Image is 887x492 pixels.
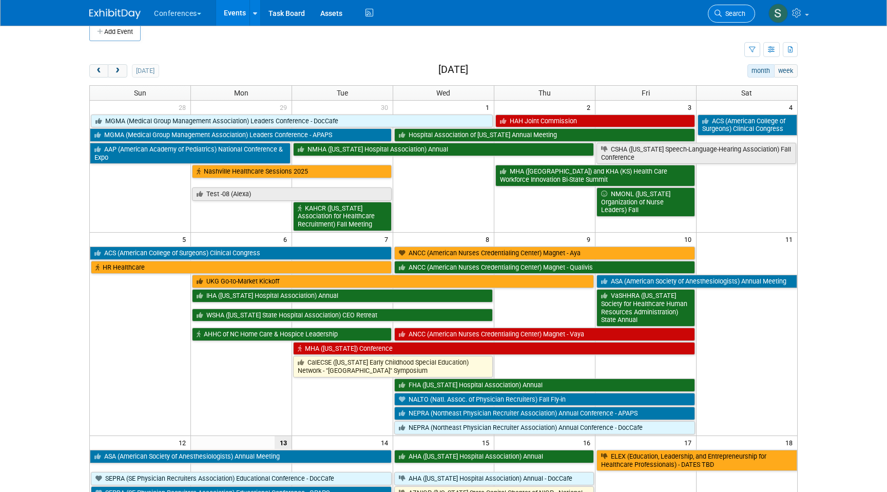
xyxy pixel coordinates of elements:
[596,187,695,217] a: NMONL ([US_STATE] Organization of Nurse Leaders) Fall
[89,9,141,19] img: ExhibitDay
[293,356,493,377] a: CalECSE ([US_STATE] Early Childhood Special Education) Network - "[GEOGRAPHIC_DATA]" Symposium
[596,275,797,288] a: ASA (American Society of Anesthesiologists) Annual Meeting
[394,472,594,485] a: AHA ([US_STATE] Hospital Association) Annual - DocCafe
[436,89,450,97] span: Wed
[192,289,493,302] a: IHA ([US_STATE] Hospital Association) Annual
[774,64,798,78] button: week
[586,233,595,245] span: 9
[394,247,695,260] a: ANCC (American Nurses Credentialing Center) Magnet - Aya
[582,436,595,449] span: 16
[495,165,695,186] a: MHA ([GEOGRAPHIC_DATA]) and KHA (KS) Health Care Workforce Innovation Bi-State Summit
[91,261,392,274] a: HR Healthcare
[91,472,392,485] a: SEPRA (SE Physician Recruiters Association) Educational Conference - DocCafe
[768,4,788,23] img: Sophie Buffo
[394,379,695,392] a: FHA ([US_STATE] Hospital Association) Annual
[192,328,392,341] a: AHHC of NC Home Care & Hospice Leadership
[380,101,393,113] span: 30
[90,128,392,142] a: MGMA (Medical Group Management Association) Leaders Conference - APAPS
[741,89,752,97] span: Sat
[337,89,348,97] span: Tue
[383,233,393,245] span: 7
[538,89,551,97] span: Thu
[89,23,141,41] button: Add Event
[134,89,146,97] span: Sun
[708,5,755,23] a: Search
[394,393,695,406] a: NALTO (Natl. Assoc. of Physician Recruiters) Fall Fly-in
[788,101,797,113] span: 4
[481,436,494,449] span: 15
[282,233,292,245] span: 6
[394,421,695,434] a: NEPRA (Northeast Physician Recruiter Association) Annual Conference - DocCafe
[89,64,108,78] button: prev
[178,101,190,113] span: 28
[90,143,291,164] a: AAP (American Academy of Pediatrics) National Conference & Expo
[380,436,393,449] span: 14
[192,309,493,322] a: WSHA ([US_STATE] State Hospital Association) CEO Retreat
[485,233,494,245] span: 8
[279,101,292,113] span: 29
[90,450,392,463] a: ASA (American Society of Anesthesiologists) Annual Meeting
[722,10,745,17] span: Search
[293,143,594,156] a: NMHA ([US_STATE] Hospital Association) Annual
[293,202,392,231] a: KAHCR ([US_STATE] Association for Healthcare Recruitment) Fall Meeting
[784,233,797,245] span: 11
[495,115,695,128] a: HAH Joint Commission
[784,436,797,449] span: 18
[438,64,468,75] h2: [DATE]
[181,233,190,245] span: 5
[394,261,695,274] a: ANCC (American Nurses Credentialing Center) Magnet - Qualivis
[683,436,696,449] span: 17
[192,165,392,178] a: Nashville Healthcare Sessions 2025
[234,89,248,97] span: Mon
[394,128,695,142] a: Hospital Association of [US_STATE] Annual Meeting
[293,342,695,355] a: MHA ([US_STATE]) Conference
[586,101,595,113] span: 2
[698,115,797,136] a: ACS (American College of Surgeons) Clinical Congress
[91,115,493,128] a: MGMA (Medical Group Management Association) Leaders Conference - DocCafe
[596,289,695,327] a: VaSHHRA ([US_STATE] Society for Healthcare Human Resources Administration) State Annual
[275,436,292,449] span: 13
[683,233,696,245] span: 10
[192,187,392,201] a: Test -08 (Alexa)
[192,275,593,288] a: UKG Go-to-Market Kickoff
[747,64,775,78] button: month
[178,436,190,449] span: 12
[394,407,695,420] a: NEPRA (Northeast Physician Recruiter Association) Annual Conference - APAPS
[394,450,594,463] a: AHA ([US_STATE] Hospital Association) Annual
[642,89,650,97] span: Fri
[485,101,494,113] span: 1
[108,64,127,78] button: next
[394,328,695,341] a: ANCC (American Nurses Credentialing Center) Magnet - Vaya
[90,247,392,260] a: ACS (American College of Surgeons) Clinical Congress
[596,450,797,471] a: ELEX (Education, Leadership, and Entrepreneurship for Healthcare Professionals) - DATES TBD
[132,64,159,78] button: [DATE]
[596,143,796,164] a: CSHA ([US_STATE] Speech-Language-Hearing Association) Fall Conference
[687,101,696,113] span: 3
